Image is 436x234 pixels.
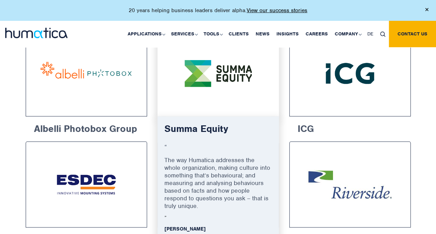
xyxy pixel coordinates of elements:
img: logo [5,28,68,38]
a: News [252,21,273,47]
a: Clients [225,21,252,47]
img: Riverside [302,154,397,214]
a: Careers [302,21,331,47]
a: View our success stories [247,7,307,14]
a: Company [331,21,364,47]
h5: [PERSON_NAME] [164,225,272,232]
p: 20 years helping business leaders deliver alpha. [129,7,307,14]
img: Summa Equity [170,43,266,103]
img: search_icon [380,32,385,37]
p: “ [164,143,272,156]
img: Esdec [39,154,134,214]
h6: Albelli Photobox Group [26,116,147,139]
p: The way Humatica addresses the whole organization, making culture into something that’s behaviour... [164,156,272,215]
img: Albelli Photobox Group [39,43,134,103]
a: Contact us [389,21,436,47]
h6: Summa Equity [164,123,272,140]
a: DE [364,21,377,47]
a: Tools [200,21,225,47]
img: Intermediate Capital Group [302,43,397,103]
span: DE [367,31,373,37]
h6: ICG [289,116,411,139]
a: Services [168,21,200,47]
a: Applications [124,21,168,47]
a: Insights [273,21,302,47]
